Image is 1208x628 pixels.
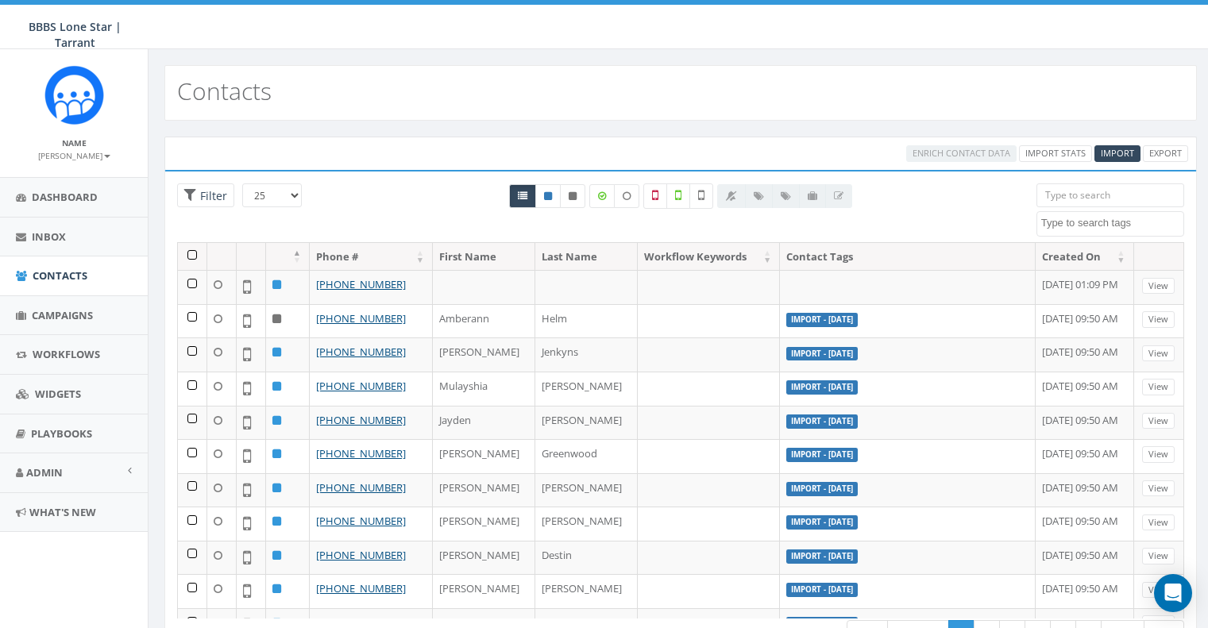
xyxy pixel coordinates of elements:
[1142,514,1175,531] a: View
[196,188,227,203] span: Filter
[1036,541,1134,575] td: [DATE] 09:50 AM
[177,78,272,104] h2: Contacts
[31,426,92,441] span: Playbooks
[544,191,552,201] i: This phone number is subscribed and will receive texts.
[638,243,780,271] th: Workflow Keywords: activate to sort column ascending
[780,243,1036,271] th: Contact Tags
[535,507,638,541] td: [PERSON_NAME]
[689,183,713,209] label: Not Validated
[786,347,858,361] label: Import - [DATE]
[535,243,638,271] th: Last Name
[786,448,858,462] label: Import - [DATE]
[786,583,858,597] label: Import - [DATE]
[310,243,433,271] th: Phone #: activate to sort column ascending
[433,574,535,608] td: [PERSON_NAME]
[535,439,638,473] td: Greenwood
[33,268,87,283] span: Contacts
[1142,278,1175,295] a: View
[535,473,638,507] td: [PERSON_NAME]
[666,183,690,209] label: Validated
[316,446,406,460] a: [PHONE_NUMBER]
[1142,480,1175,497] a: View
[32,229,66,244] span: Inbox
[535,372,638,406] td: [PERSON_NAME]
[1142,345,1175,362] a: View
[786,515,858,530] label: Import - [DATE]
[1036,473,1134,507] td: [DATE] 09:50 AM
[1154,574,1192,612] div: Open Intercom Messenger
[1036,439,1134,473] td: [DATE] 09:50 AM
[589,184,615,208] label: Data Enriched
[643,183,667,209] label: Not a Mobile
[786,313,858,327] label: Import - [DATE]
[786,549,858,564] label: Import - [DATE]
[1036,243,1134,271] th: Created On: activate to sort column ascending
[433,304,535,338] td: Amberann
[1101,147,1134,159] span: CSV files only
[1036,183,1184,207] input: Type to search
[1036,574,1134,608] td: [DATE] 09:50 AM
[535,304,638,338] td: Helm
[177,183,234,208] span: Advance Filter
[786,482,858,496] label: Import - [DATE]
[33,347,100,361] span: Workflows
[29,505,96,519] span: What's New
[1036,337,1134,372] td: [DATE] 09:50 AM
[1019,145,1092,162] a: Import Stats
[1142,379,1175,395] a: View
[32,190,98,204] span: Dashboard
[433,243,535,271] th: First Name
[26,465,63,480] span: Admin
[433,337,535,372] td: [PERSON_NAME]
[316,514,406,528] a: [PHONE_NUMBER]
[1142,311,1175,328] a: View
[1036,270,1134,304] td: [DATE] 01:09 PM
[433,439,535,473] td: [PERSON_NAME]
[1036,507,1134,541] td: [DATE] 09:50 AM
[1094,145,1140,162] a: Import
[535,337,638,372] td: Jenkyns
[1142,548,1175,564] a: View
[433,541,535,575] td: [PERSON_NAME]
[560,184,585,208] a: Opted Out
[786,414,858,429] label: Import - [DATE]
[316,311,406,326] a: [PHONE_NUMBER]
[433,507,535,541] td: [PERSON_NAME]
[569,191,577,201] i: This phone number is unsubscribed and has opted-out of all texts.
[1142,413,1175,430] a: View
[1143,145,1188,162] a: Export
[509,184,536,208] a: All contacts
[44,65,104,125] img: Rally_Corp_Icon_1.png
[38,148,110,162] a: [PERSON_NAME]
[535,406,638,440] td: [PERSON_NAME]
[62,137,87,148] small: Name
[535,574,638,608] td: [PERSON_NAME]
[316,548,406,562] a: [PHONE_NUMBER]
[316,345,406,359] a: [PHONE_NUMBER]
[38,150,110,161] small: [PERSON_NAME]
[535,541,638,575] td: Destin
[433,473,535,507] td: [PERSON_NAME]
[32,308,93,322] span: Campaigns
[35,387,81,401] span: Widgets
[1142,582,1175,599] a: View
[316,480,406,495] a: [PHONE_NUMBER]
[316,379,406,393] a: [PHONE_NUMBER]
[316,277,406,291] a: [PHONE_NUMBER]
[1101,147,1134,159] span: Import
[786,380,858,395] label: Import - [DATE]
[1041,216,1183,230] textarea: Search
[316,413,406,427] a: [PHONE_NUMBER]
[1142,446,1175,463] a: View
[316,581,406,595] a: [PHONE_NUMBER]
[29,19,122,50] span: BBBS Lone Star | Tarrant
[1036,406,1134,440] td: [DATE] 09:50 AM
[1036,372,1134,406] td: [DATE] 09:50 AM
[433,372,535,406] td: Mulayshia
[614,184,639,208] label: Data not Enriched
[535,184,561,208] a: Active
[433,406,535,440] td: Jayden
[1036,304,1134,338] td: [DATE] 09:50 AM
